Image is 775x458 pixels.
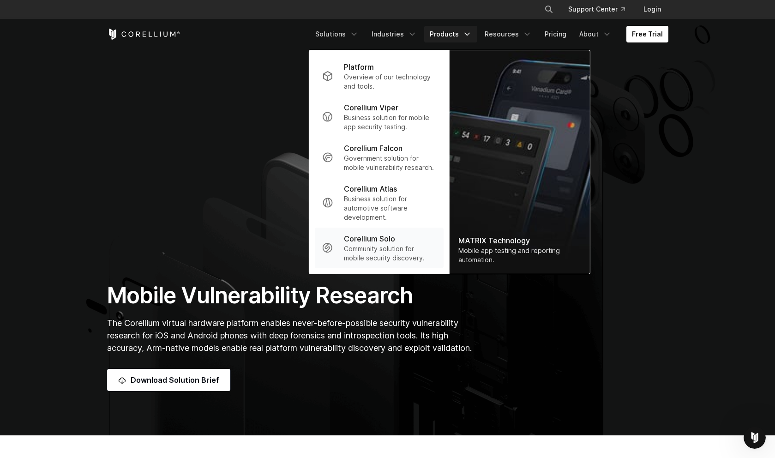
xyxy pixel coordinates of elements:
[310,26,668,42] div: Navigation Menu
[744,427,766,449] iframe: Intercom live chat
[344,183,397,194] p: Corellium Atlas
[458,246,580,265] div: Mobile app testing and reporting automation.
[449,50,589,274] a: MATRIX Technology Mobile app testing and reporting automation.
[131,374,219,386] span: Download Solution Brief
[366,26,422,42] a: Industries
[344,244,436,263] p: Community solution for mobile security discovery.
[344,102,398,113] p: Corellium Viper
[107,369,230,391] a: Download Solution Brief
[107,318,472,353] span: The Corellium virtual hardware platform enables never-before-possible security vulnerability rese...
[344,72,436,91] p: Overview of our technology and tools.
[344,143,403,154] p: Corellium Falcon
[636,1,668,18] a: Login
[310,26,364,42] a: Solutions
[344,113,436,132] p: Business solution for mobile app security testing.
[344,61,374,72] p: Platform
[314,96,443,137] a: Corellium Viper Business solution for mobile app security testing.
[539,26,572,42] a: Pricing
[479,26,537,42] a: Resources
[449,50,589,274] img: Matrix_WebNav_1x
[314,228,443,268] a: Corellium Solo Community solution for mobile security discovery.
[561,1,632,18] a: Support Center
[533,1,668,18] div: Navigation Menu
[458,235,580,246] div: MATRIX Technology
[344,154,436,172] p: Government solution for mobile vulnerability research.
[314,56,443,96] a: Platform Overview of our technology and tools.
[314,178,443,228] a: Corellium Atlas Business solution for automotive software development.
[107,29,180,40] a: Corellium Home
[344,233,395,244] p: Corellium Solo
[626,26,668,42] a: Free Trial
[541,1,557,18] button: Search
[574,26,617,42] a: About
[107,282,475,309] h1: Mobile Vulnerability Research
[344,194,436,222] p: Business solution for automotive software development.
[314,137,443,178] a: Corellium Falcon Government solution for mobile vulnerability research.
[424,26,477,42] a: Products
